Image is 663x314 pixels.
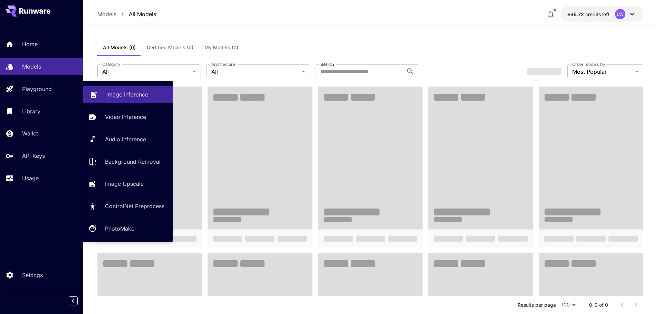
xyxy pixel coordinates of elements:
a: Background Removal [83,153,173,170]
label: Order models by [572,61,605,67]
button: $35.72482 [560,6,643,22]
p: Video Inference [105,113,146,121]
a: Image Upscale [83,175,173,192]
a: ControlNet Preprocess [83,198,173,215]
p: ControlNet Preprocess [105,202,164,210]
a: Video Inference [83,109,173,125]
span: Certified Models (0) [147,44,193,51]
p: PhotoMaker [105,224,136,233]
label: Search [320,61,334,67]
span: All [211,68,299,76]
p: Models [22,62,41,71]
p: Background Removal [105,158,161,166]
p: Results per page [518,302,556,308]
label: Architecture [211,61,235,67]
a: Audio Inference [83,131,173,148]
p: Image Inference [106,90,148,99]
p: Playground [22,85,52,93]
p: Usage [22,174,39,182]
span: My Models (0) [204,44,238,51]
span: All [102,68,190,76]
p: All Models [129,10,156,18]
label: Category [102,61,121,67]
div: $35.72482 [567,11,609,18]
p: Audio Inference [105,135,146,143]
p: Settings [22,271,43,279]
p: Home [22,40,38,48]
button: Collapse sidebar [69,296,78,305]
p: Library [22,107,40,115]
a: Image Inference [83,86,173,103]
a: PhotoMaker [83,220,173,237]
p: Wallet [22,129,38,138]
span: $35.72 [567,11,585,17]
span: credits left [585,11,609,17]
nav: breadcrumb [97,10,156,18]
div: 100 [559,300,578,310]
p: API Keys [22,152,45,160]
p: 0–0 of 0 [589,302,608,308]
span: All Models (0) [103,44,136,51]
p: Image Upscale [105,180,144,188]
div: Collapse sidebar [74,295,83,307]
span: Most Popular [572,68,632,76]
p: Models [97,10,116,18]
div: LW [615,9,625,19]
